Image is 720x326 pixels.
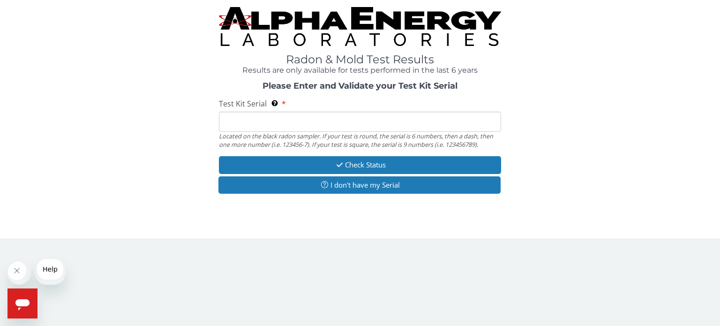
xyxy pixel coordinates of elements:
[35,259,66,285] iframe: Message from company
[219,132,501,149] div: Located on the black radon sampler. If your test is round, the serial is 6 numbers, then a dash, ...
[218,176,501,194] button: I don't have my Serial
[7,288,37,318] iframe: Button to launch messaging window
[262,81,457,91] strong: Please Enter and Validate your Test Kit Serial
[219,156,501,174] button: Check Status
[219,99,267,109] span: Test Kit Serial
[219,66,501,75] h4: Results are only available for tests performed in the last 6 years
[219,7,501,46] img: TightCrop.jpg
[7,261,31,285] iframe: Close message
[219,53,501,66] h1: Radon & Mold Test Results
